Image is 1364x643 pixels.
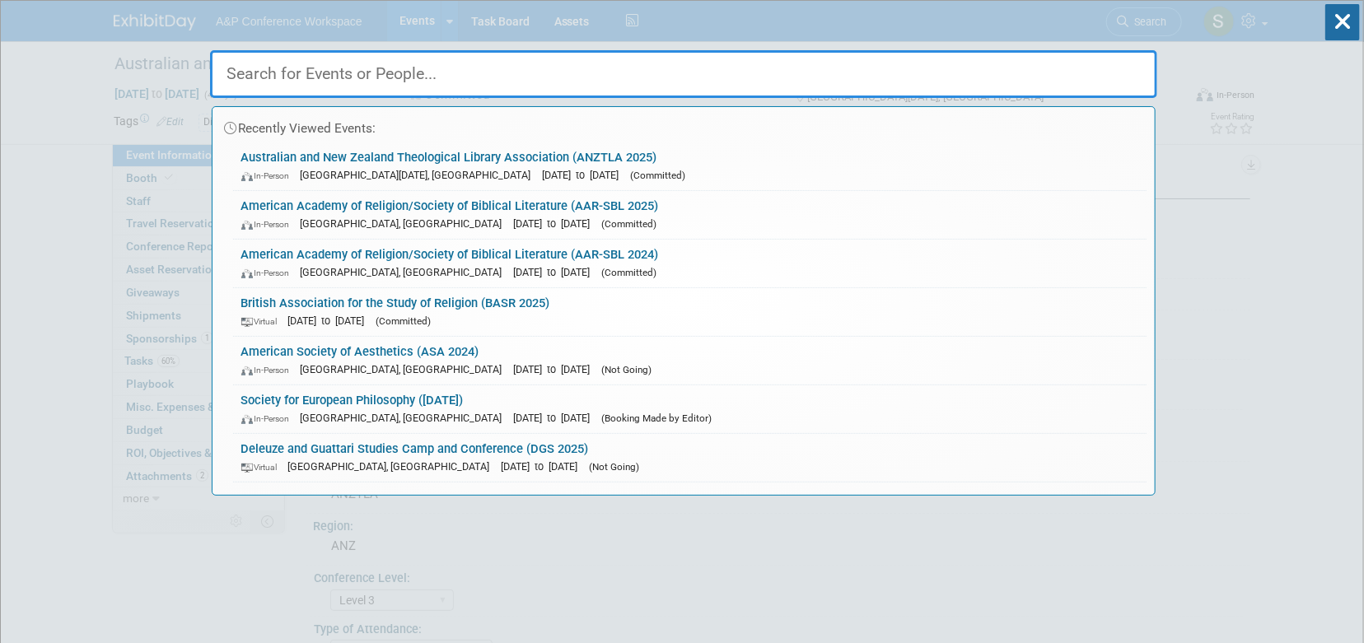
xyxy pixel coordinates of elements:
[233,288,1147,336] a: British Association for the Study of Religion (BASR 2025) Virtual [DATE] to [DATE] (Committed)
[631,170,686,181] span: (Committed)
[233,240,1147,287] a: American Academy of Religion/Society of Biblical Literature (AAR-SBL 2024) In-Person [GEOGRAPHIC_...
[210,50,1157,98] input: Search for Events or People...
[514,363,599,375] span: [DATE] to [DATE]
[301,363,511,375] span: [GEOGRAPHIC_DATA], [GEOGRAPHIC_DATA]
[543,169,628,181] span: [DATE] to [DATE]
[233,434,1147,482] a: Deleuze and Guattari Studies Camp and Conference (DGS 2025) Virtual [GEOGRAPHIC_DATA], [GEOGRAPHI...
[602,267,657,278] span: (Committed)
[602,218,657,230] span: (Committed)
[241,170,297,181] span: In-Person
[233,385,1147,433] a: Society for European Philosophy ([DATE]) In-Person [GEOGRAPHIC_DATA], [GEOGRAPHIC_DATA] [DATE] to...
[241,413,297,424] span: In-Person
[301,169,540,181] span: [GEOGRAPHIC_DATA][DATE], [GEOGRAPHIC_DATA]
[233,337,1147,384] a: American Society of Aesthetics (ASA 2024) In-Person [GEOGRAPHIC_DATA], [GEOGRAPHIC_DATA] [DATE] t...
[590,461,640,473] span: (Not Going)
[241,316,285,327] span: Virtual
[301,412,511,424] span: [GEOGRAPHIC_DATA], [GEOGRAPHIC_DATA]
[233,191,1147,239] a: American Academy of Religion/Society of Biblical Literature (AAR-SBL 2025) In-Person [GEOGRAPHIC_...
[241,462,285,473] span: Virtual
[376,315,432,327] span: (Committed)
[288,315,373,327] span: [DATE] to [DATE]
[241,219,297,230] span: In-Person
[301,266,511,278] span: [GEOGRAPHIC_DATA], [GEOGRAPHIC_DATA]
[233,142,1147,190] a: Australian and New Zealand Theological Library Association (ANZTLA 2025) In-Person [GEOGRAPHIC_DA...
[602,412,712,424] span: (Booking Made by Editor)
[241,268,297,278] span: In-Person
[221,107,1147,142] div: Recently Viewed Events:
[514,412,599,424] span: [DATE] to [DATE]
[301,217,511,230] span: [GEOGRAPHIC_DATA], [GEOGRAPHIC_DATA]
[288,460,498,473] span: [GEOGRAPHIC_DATA], [GEOGRAPHIC_DATA]
[602,364,652,375] span: (Not Going)
[514,266,599,278] span: [DATE] to [DATE]
[514,217,599,230] span: [DATE] to [DATE]
[241,365,297,375] span: In-Person
[502,460,586,473] span: [DATE] to [DATE]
